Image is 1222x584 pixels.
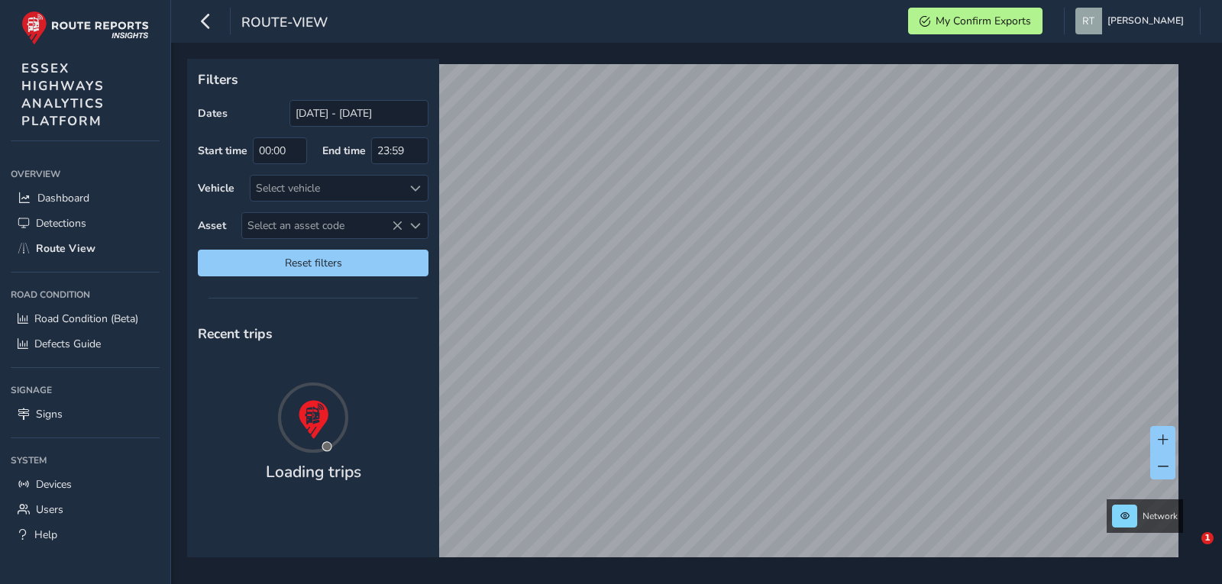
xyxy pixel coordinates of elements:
[36,477,72,492] span: Devices
[192,64,1178,575] canvas: Map
[198,144,247,158] label: Start time
[36,216,86,231] span: Detections
[37,191,89,205] span: Dashboard
[198,218,226,233] label: Asset
[11,379,160,402] div: Signage
[251,176,402,201] div: Select vehicle
[908,8,1043,34] button: My Confirm Exports
[242,213,402,238] span: Select an asset code
[198,69,428,89] p: Filters
[209,256,417,270] span: Reset filters
[34,337,101,351] span: Defects Guide
[266,463,361,482] h4: Loading trips
[1143,510,1178,522] span: Network
[936,14,1031,28] span: My Confirm Exports
[36,407,63,421] span: Signs
[1107,8,1184,34] span: [PERSON_NAME]
[198,324,273,343] span: Recent trips
[11,283,160,306] div: Road Condition
[11,449,160,472] div: System
[36,241,95,256] span: Route View
[241,13,328,34] span: route-view
[1201,532,1214,544] span: 1
[11,402,160,427] a: Signs
[21,11,149,45] img: rr logo
[198,181,234,195] label: Vehicle
[1170,532,1207,569] iframe: Intercom live chat
[11,472,160,497] a: Devices
[11,163,160,186] div: Overview
[11,497,160,522] a: Users
[11,522,160,547] a: Help
[1075,8,1189,34] button: [PERSON_NAME]
[11,306,160,331] a: Road Condition (Beta)
[11,236,160,261] a: Route View
[198,106,228,121] label: Dates
[21,60,105,130] span: ESSEX HIGHWAYS ANALYTICS PLATFORM
[11,331,160,357] a: Defects Guide
[11,211,160,236] a: Detections
[36,502,63,517] span: Users
[402,213,428,238] div: Select an asset code
[34,311,138,326] span: Road Condition (Beta)
[1075,8,1102,34] img: diamond-layout
[11,186,160,211] a: Dashboard
[34,528,57,542] span: Help
[198,250,428,276] button: Reset filters
[322,144,366,158] label: End time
